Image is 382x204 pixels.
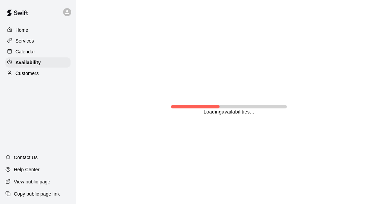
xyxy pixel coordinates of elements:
p: Availability [16,59,41,66]
p: Help Center [14,166,39,173]
a: Availability [5,57,71,68]
p: Copy public page link [14,190,60,197]
p: Loading availabilities ... [203,108,254,116]
p: Home [16,27,28,33]
a: Calendar [5,47,71,57]
a: Home [5,25,71,35]
p: Contact Us [14,154,38,161]
a: Customers [5,68,71,78]
p: Calendar [16,48,35,55]
p: View public page [14,178,50,185]
p: Customers [16,70,39,77]
a: Services [5,36,71,46]
p: Services [16,37,34,44]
